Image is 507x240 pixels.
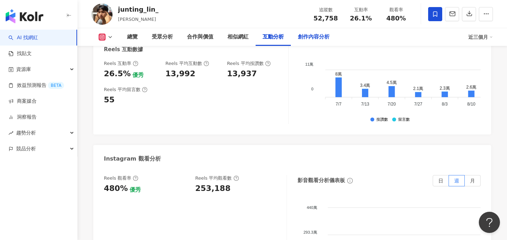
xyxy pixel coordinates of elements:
span: 趨勢分析 [16,125,36,141]
span: 月 [470,178,475,184]
tspan: 440萬 [307,205,317,209]
div: 480% [104,183,128,194]
div: Reels 觀看率 [104,175,138,181]
div: 優秀 [132,71,144,79]
div: 互動分析 [263,33,284,41]
tspan: 293.3萬 [303,230,317,234]
a: 洞察報告 [8,114,37,121]
span: 週 [454,178,459,184]
img: logo [6,9,43,23]
div: 追蹤數 [312,6,339,13]
div: Instagram 觀看分析 [104,155,161,163]
div: 相似網紅 [227,33,249,41]
span: info-circle [346,177,354,185]
div: 優秀 [130,186,141,194]
div: 按讚數 [376,118,388,122]
tspan: 8/3 [442,102,448,107]
span: 日 [438,178,443,184]
div: Reels 互動數據 [104,46,143,53]
div: 影音觀看分析儀表板 [298,177,345,184]
span: 資源庫 [16,61,31,77]
img: KOL Avatar [92,4,113,25]
tspan: 0 [312,87,314,91]
div: Reels 平均觀看數 [195,175,239,181]
span: 52,758 [313,14,338,22]
tspan: 11萬 [305,62,313,66]
div: 55 [104,95,115,106]
div: 創作內容分析 [298,33,330,41]
iframe: Help Scout Beacon - Open [479,212,500,233]
tspan: 7/20 [388,102,396,107]
div: 13,937 [227,68,257,79]
tspan: 8/10 [467,102,476,107]
div: 26.5% [104,68,131,79]
tspan: 7/7 [336,102,342,107]
div: 合作與價值 [187,33,213,41]
div: 13,992 [165,68,195,79]
a: 找貼文 [8,50,32,57]
div: 觀看率 [383,6,409,13]
a: 效益預測報告BETA [8,82,64,89]
a: 商案媒合 [8,98,37,105]
tspan: 7/27 [414,102,423,107]
span: 競品分析 [16,141,36,157]
div: Reels 互動率 [104,60,138,67]
div: 留言數 [398,118,410,122]
div: 受眾分析 [152,33,173,41]
tspan: 7/13 [361,102,369,107]
span: 480% [386,15,406,22]
span: [PERSON_NAME] [118,17,156,22]
div: 互動率 [348,6,374,13]
div: 253,188 [195,183,231,194]
div: Reels 平均按讚數 [227,60,271,67]
span: 26.1% [350,15,372,22]
div: Reels 平均留言數 [104,86,148,93]
div: 總覽 [127,33,138,41]
span: rise [8,131,13,136]
a: searchAI 找網紅 [8,34,38,41]
div: 近三個月 [468,31,493,43]
div: Reels 平均互動數 [165,60,209,67]
div: junting_lin_ [118,5,158,14]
